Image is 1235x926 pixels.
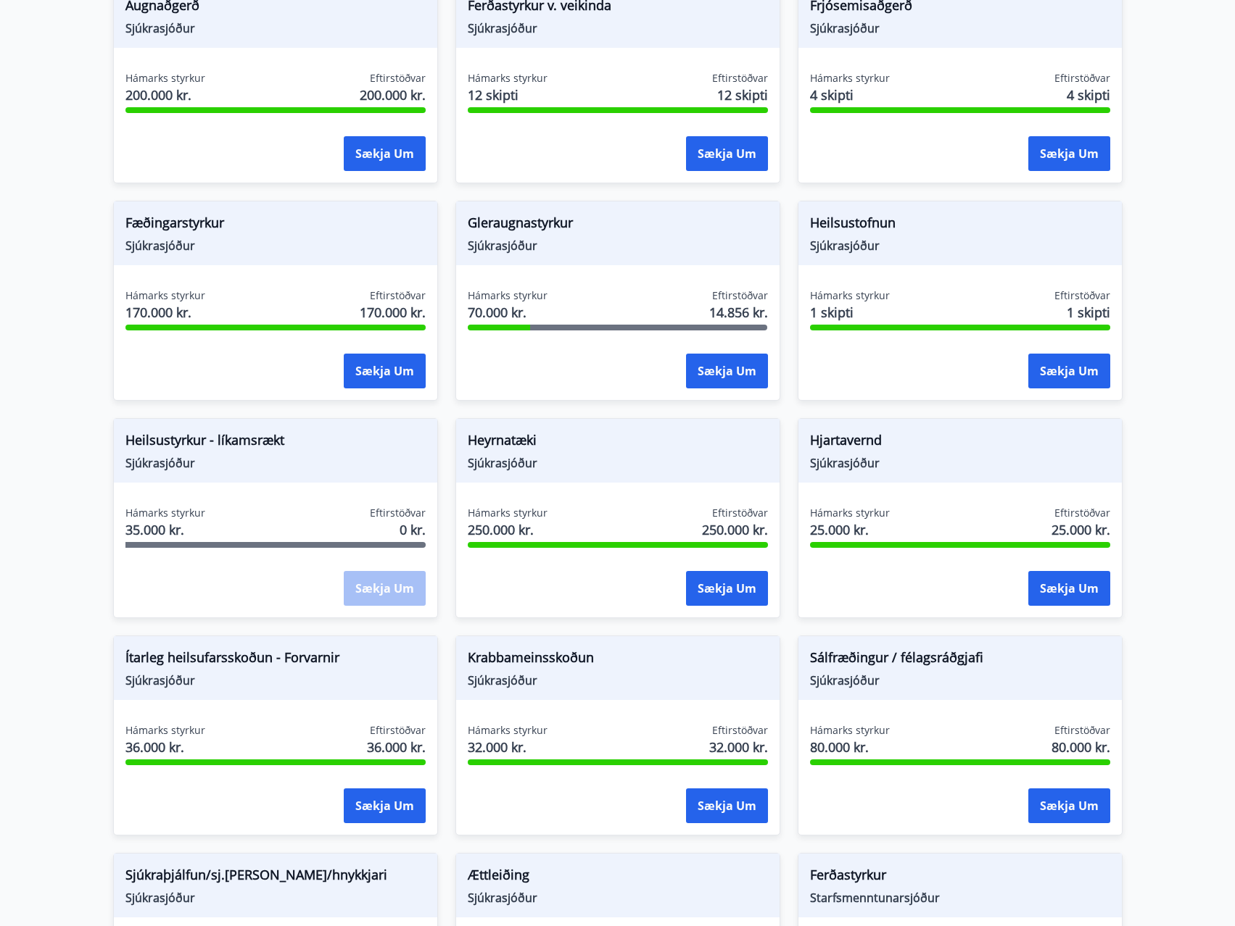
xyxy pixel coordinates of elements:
[125,520,205,539] span: 35.000 kr.
[468,430,768,455] span: Heyrnatæki
[810,71,890,85] span: Hámarks styrkur
[468,723,548,738] span: Hámarks styrkur
[702,520,768,539] span: 250.000 kr.
[1054,288,1110,303] span: Eftirstöðvar
[468,20,768,36] span: Sjúkrasjóður
[810,213,1110,238] span: Heilsustofnun
[125,20,426,36] span: Sjúkrasjóður
[810,506,890,520] span: Hámarks styrkur
[712,71,768,85] span: Eftirstöðvar
[810,20,1110,36] span: Sjúkrasjóður
[810,288,890,303] span: Hámarks styrkur
[125,238,426,254] span: Sjúkrasjóður
[468,890,768,906] span: Sjúkrasjóður
[810,303,890,322] span: 1 skipti
[125,648,426,672] span: Ítarleg heilsufarsskoðun - Forvarnir
[1052,738,1110,756] span: 80.000 kr.
[468,213,768,238] span: Gleraugnastyrkur
[810,723,890,738] span: Hámarks styrkur
[344,788,426,823] button: Sækja um
[344,354,426,388] button: Sækja um
[125,71,205,85] span: Hámarks styrkur
[810,672,1110,688] span: Sjúkrasjóður
[717,85,768,104] span: 12 skipti
[468,303,548,322] span: 70.000 kr.
[810,455,1110,471] span: Sjúkrasjóður
[400,520,426,539] span: 0 kr.
[468,455,768,471] span: Sjúkrasjóður
[1054,71,1110,85] span: Eftirstöðvar
[810,865,1110,890] span: Ferðastyrkur
[810,520,890,539] span: 25.000 kr.
[810,85,890,104] span: 4 skipti
[344,136,426,171] button: Sækja um
[367,738,426,756] span: 36.000 kr.
[468,238,768,254] span: Sjúkrasjóður
[686,136,768,171] button: Sækja um
[468,85,548,104] span: 12 skipti
[125,865,426,890] span: Sjúkraþjálfun/sj.[PERSON_NAME]/hnykkjari
[1054,506,1110,520] span: Eftirstöðvar
[468,672,768,688] span: Sjúkrasjóður
[810,738,890,756] span: 80.000 kr.
[125,303,205,322] span: 170.000 kr.
[370,288,426,303] span: Eftirstöðvar
[712,288,768,303] span: Eftirstöðvar
[1067,303,1110,322] span: 1 skipti
[468,738,548,756] span: 32.000 kr.
[810,890,1110,906] span: Starfsmenntunarsjóður
[125,672,426,688] span: Sjúkrasjóður
[468,865,768,890] span: Ættleiðing
[468,648,768,672] span: Krabbameinsskoðun
[125,723,205,738] span: Hámarks styrkur
[1028,571,1110,606] button: Sækja um
[125,85,205,104] span: 200.000 kr.
[370,71,426,85] span: Eftirstöðvar
[125,890,426,906] span: Sjúkrasjóður
[686,354,768,388] button: Sækja um
[1028,354,1110,388] button: Sækja um
[370,723,426,738] span: Eftirstöðvar
[468,288,548,303] span: Hámarks styrkur
[1054,723,1110,738] span: Eftirstöðvar
[125,738,205,756] span: 36.000 kr.
[810,648,1110,672] span: Sálfræðingur / félagsráðgjafi
[810,430,1110,455] span: Hjartavernd
[125,506,205,520] span: Hámarks styrkur
[468,506,548,520] span: Hámarks styrkur
[686,571,768,606] button: Sækja um
[1028,788,1110,823] button: Sækja um
[468,520,548,539] span: 250.000 kr.
[125,288,205,303] span: Hámarks styrkur
[709,303,768,322] span: 14.856 kr.
[686,788,768,823] button: Sækja um
[1028,136,1110,171] button: Sækja um
[810,238,1110,254] span: Sjúkrasjóður
[125,455,426,471] span: Sjúkrasjóður
[370,506,426,520] span: Eftirstöðvar
[125,430,426,455] span: Heilsustyrkur - líkamsrækt
[360,85,426,104] span: 200.000 kr.
[709,738,768,756] span: 32.000 kr.
[712,506,768,520] span: Eftirstöðvar
[125,213,426,238] span: Fæðingarstyrkur
[1067,85,1110,104] span: 4 skipti
[712,723,768,738] span: Eftirstöðvar
[468,71,548,85] span: Hámarks styrkur
[1052,520,1110,539] span: 25.000 kr.
[360,303,426,322] span: 170.000 kr.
